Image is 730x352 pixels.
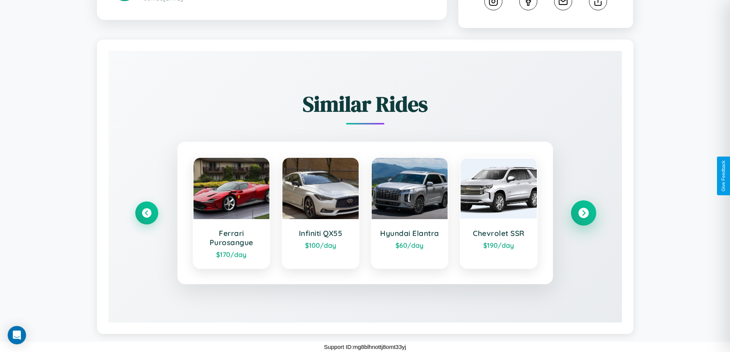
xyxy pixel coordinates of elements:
div: Give Feedback [721,160,726,192]
div: $ 170 /day [201,250,262,259]
div: Open Intercom Messenger [8,326,26,344]
h3: Ferrari Purosangue [201,229,262,247]
h3: Infiniti QX55 [290,229,351,238]
div: $ 60 /day [379,241,440,249]
a: Infiniti QX55$100/day [282,157,359,269]
div: $ 190 /day [468,241,529,249]
a: Chevrolet SSR$190/day [460,157,538,269]
h3: Chevrolet SSR [468,229,529,238]
p: Support ID: mg8blhnottj8omt33yj [324,342,406,352]
div: $ 100 /day [290,241,351,249]
a: Hyundai Elantra$60/day [371,157,449,269]
h2: Similar Rides [135,89,595,119]
h3: Hyundai Elantra [379,229,440,238]
a: Ferrari Purosangue$170/day [193,157,271,269]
